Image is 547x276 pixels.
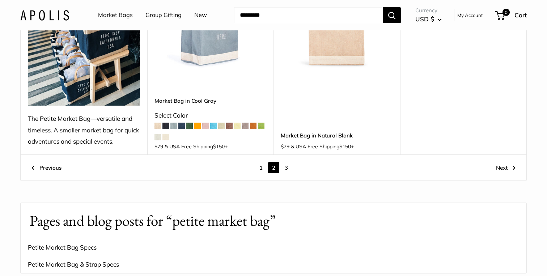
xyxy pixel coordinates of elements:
[281,131,393,140] a: Market Bag in Natural Blank
[383,7,401,23] button: Search
[415,15,434,23] span: USD $
[503,9,510,16] span: 0
[145,10,182,21] a: Group Gifting
[281,143,289,150] span: $79
[281,162,292,173] a: 3
[268,162,279,173] span: 2
[255,162,267,173] a: 1
[21,239,526,256] a: Petite Market Bag Specs
[154,143,163,150] span: $79
[21,256,526,273] a: Petite Market Bag & Strap Specs
[213,143,225,150] span: $150
[20,10,69,20] img: Apolis
[514,11,527,19] span: Cart
[457,11,483,20] a: My Account
[165,144,228,149] span: & USA Free Shipping +
[496,9,527,21] a: 0 Cart
[194,10,207,21] a: New
[234,7,383,23] input: Search...
[415,5,442,16] span: Currency
[98,10,133,21] a: Market Bags
[415,13,442,25] button: USD $
[31,162,62,173] a: Previous
[154,110,267,121] div: Select Color
[291,144,354,149] span: & USA Free Shipping +
[339,143,351,150] span: $150
[154,97,267,105] a: Market Bag in Cool Gray
[496,162,516,173] a: Next
[30,210,517,232] h1: Pages and blog posts for “petite market bag”
[28,113,140,147] div: The Petite Market Bag—versatile and timeless. A smaller market bag for quick adventures and speci...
